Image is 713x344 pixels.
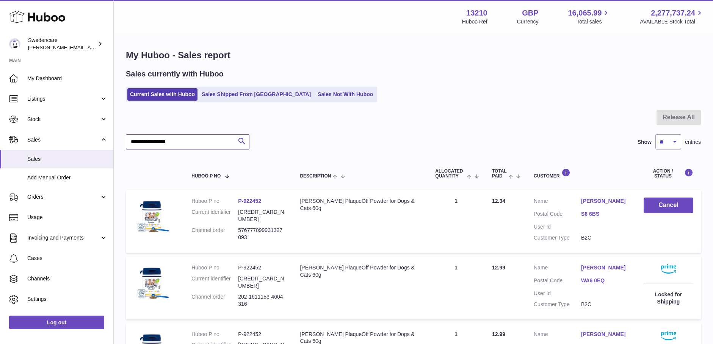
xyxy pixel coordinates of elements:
[492,331,505,337] span: 12.99
[300,174,331,179] span: Description
[534,301,581,308] dt: Customer Type
[644,198,693,213] button: Cancel
[191,209,238,223] dt: Current identifier
[300,264,420,279] div: [PERSON_NAME] PlaqueOff Powder for Dogs & Cats 60g
[27,255,108,262] span: Cases
[661,331,676,340] img: primelogo.png
[581,277,628,284] a: WA6 0EQ
[191,275,238,290] dt: Current identifier
[27,296,108,303] span: Settings
[644,291,693,305] div: Locked for Shipping
[238,293,285,308] dd: 202-1611153-4604316
[534,277,581,286] dt: Postal Code
[199,88,313,101] a: Sales Shipped From [GEOGRAPHIC_DATA]
[492,198,505,204] span: 12.34
[581,331,628,338] a: [PERSON_NAME]
[517,18,539,25] div: Currency
[127,88,197,101] a: Current Sales with Huboo
[27,156,108,163] span: Sales
[238,331,285,338] dd: P-922452
[640,8,704,25] a: 2,277,737.24 AVAILABLE Stock Total
[27,275,108,282] span: Channels
[9,316,104,329] a: Log out
[126,49,701,61] h1: My Huboo - Sales report
[534,331,581,340] dt: Name
[568,8,610,25] a: 16,065.99 Total sales
[238,227,285,241] dd: 576777099931327093
[428,190,484,253] td: 1
[581,264,628,271] a: [PERSON_NAME]
[238,264,285,271] dd: P-922452
[191,174,221,179] span: Huboo P no
[191,227,238,241] dt: Channel order
[462,18,487,25] div: Huboo Ref
[581,234,628,241] dd: B2C
[640,18,704,25] span: AVAILABLE Stock Total
[27,234,100,241] span: Invoicing and Payments
[638,139,652,146] label: Show
[534,264,581,273] dt: Name
[191,264,238,271] dt: Huboo P no
[534,234,581,241] dt: Customer Type
[315,88,376,101] a: Sales Not With Huboo
[466,8,487,18] strong: 13210
[651,8,695,18] span: 2,277,737.24
[27,193,100,201] span: Orders
[581,198,628,205] a: [PERSON_NAME]
[28,44,193,50] span: [PERSON_NAME][EMAIL_ADDRESS][PERSON_NAME][DOMAIN_NAME]
[534,198,581,207] dt: Name
[428,257,484,319] td: 1
[28,37,96,51] div: Swedencare
[492,265,505,271] span: 12.99
[27,95,100,103] span: Listings
[581,210,628,218] a: S6 6BS
[27,116,100,123] span: Stock
[522,8,538,18] strong: GBP
[534,223,581,230] dt: User Id
[534,210,581,219] dt: Postal Code
[568,8,602,18] span: 16,065.99
[534,168,628,179] div: Customer
[27,136,100,143] span: Sales
[27,174,108,181] span: Add Manual Order
[534,290,581,297] dt: User Id
[435,169,465,179] span: ALLOCATED Quantity
[27,214,108,221] span: Usage
[685,139,701,146] span: entries
[577,18,610,25] span: Total sales
[581,301,628,308] dd: B2C
[133,264,171,302] img: $_57.JPG
[644,168,693,179] div: Action / Status
[27,75,108,82] span: My Dashboard
[300,198,420,212] div: [PERSON_NAME] PlaqueOff Powder for Dogs & Cats 60g
[133,198,171,235] img: $_57.JPG
[9,38,20,50] img: daniel.corbridge@swedencare.co.uk
[238,209,285,223] dd: [CREDIT_CARD_NUMBER]
[126,69,224,79] h2: Sales currently with Huboo
[191,198,238,205] dt: Huboo P no
[661,264,676,274] img: primelogo.png
[492,169,507,179] span: Total paid
[238,198,261,204] a: P-922452
[191,293,238,308] dt: Channel order
[191,331,238,338] dt: Huboo P no
[238,275,285,290] dd: [CREDIT_CARD_NUMBER]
